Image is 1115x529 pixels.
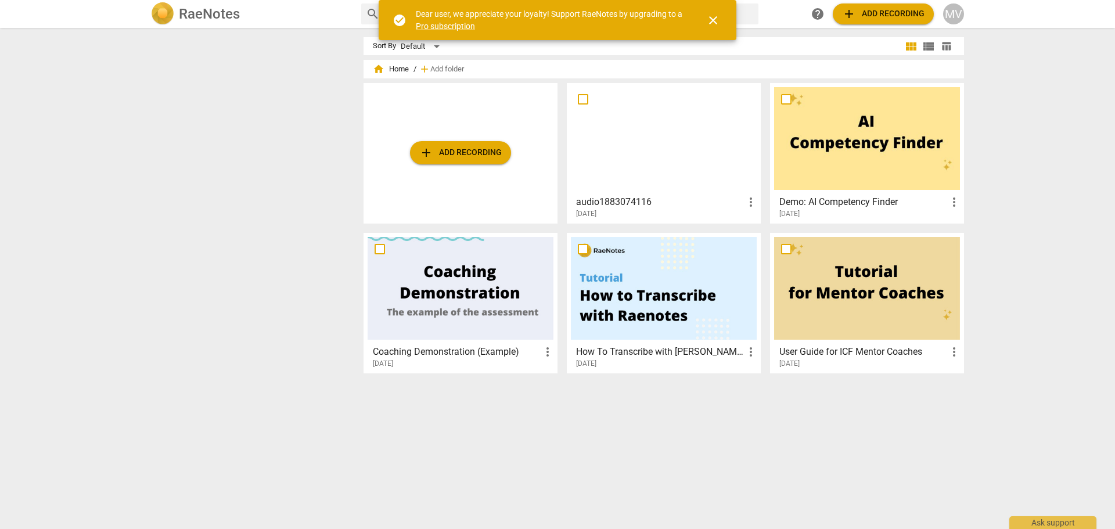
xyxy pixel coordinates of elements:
[430,65,464,74] span: Add folder
[571,87,757,218] a: audio1883074116[DATE]
[419,146,433,160] span: add
[902,38,920,55] button: Tile view
[413,65,416,74] span: /
[419,146,502,160] span: Add recording
[779,345,947,359] h3: User Guide for ICF Mentor Coaches
[744,345,758,359] span: more_vert
[571,237,757,368] a: How To Transcribe with [PERSON_NAME][DATE]
[779,359,800,369] span: [DATE]
[920,38,937,55] button: List view
[744,195,758,209] span: more_vert
[416,8,685,32] div: Dear user, we appreciate your loyalty! Support RaeNotes by upgrading to a
[373,63,409,75] span: Home
[833,3,934,24] button: Upload
[401,37,444,56] div: Default
[706,13,720,27] span: close
[807,3,828,24] a: Help
[576,209,596,219] span: [DATE]
[151,2,352,26] a: LogoRaeNotes
[368,237,553,368] a: Coaching Demonstration (Example)[DATE]
[576,359,596,369] span: [DATE]
[937,38,955,55] button: Table view
[576,195,744,209] h3: audio1883074116
[947,195,961,209] span: more_vert
[947,345,961,359] span: more_vert
[774,87,960,218] a: Demo: AI Competency Finder[DATE]
[373,359,393,369] span: [DATE]
[842,7,856,21] span: add
[941,41,952,52] span: table_chart
[922,39,936,53] span: view_list
[151,2,174,26] img: Logo
[576,345,744,359] h3: How To Transcribe with RaeNotes
[779,209,800,219] span: [DATE]
[419,63,430,75] span: add
[416,21,475,31] a: Pro subscription
[904,39,918,53] span: view_module
[366,7,380,21] span: search
[811,7,825,21] span: help
[1009,516,1096,529] div: Ask support
[179,6,240,22] h2: RaeNotes
[373,63,384,75] span: home
[779,195,947,209] h3: Demo: AI Competency Finder
[842,7,925,21] span: Add recording
[373,345,541,359] h3: Coaching Demonstration (Example)
[774,237,960,368] a: User Guide for ICF Mentor Coaches[DATE]
[373,42,396,51] div: Sort By
[393,13,407,27] span: check_circle
[410,141,511,164] button: Upload
[943,3,964,24] button: MV
[699,6,727,34] button: Close
[541,345,555,359] span: more_vert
